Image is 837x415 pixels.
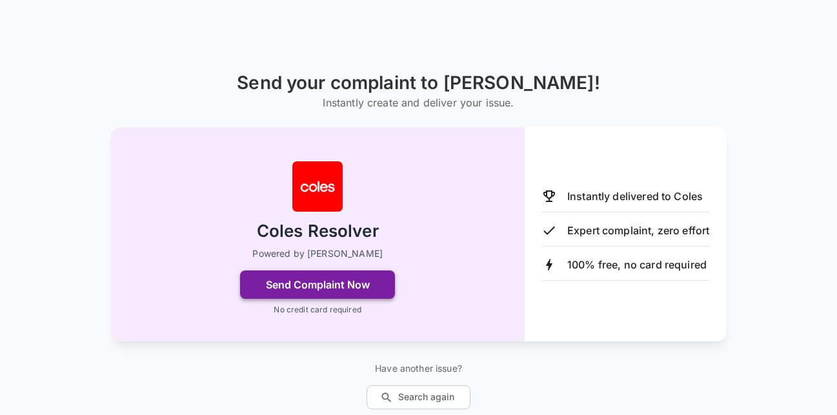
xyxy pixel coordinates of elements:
p: Powered by [PERSON_NAME] [252,247,383,260]
h2: Coles Resolver [257,220,379,243]
button: Search again [367,385,470,409]
p: Have another issue? [367,362,470,375]
h6: Instantly create and deliver your issue. [237,94,600,112]
p: Expert complaint, zero effort [567,223,709,238]
img: Coles [292,161,343,212]
p: No credit card required [274,304,361,316]
h1: Send your complaint to [PERSON_NAME]! [237,72,600,94]
p: 100% free, no card required [567,257,707,272]
button: Send Complaint Now [240,270,395,299]
p: Instantly delivered to Coles [567,188,703,204]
